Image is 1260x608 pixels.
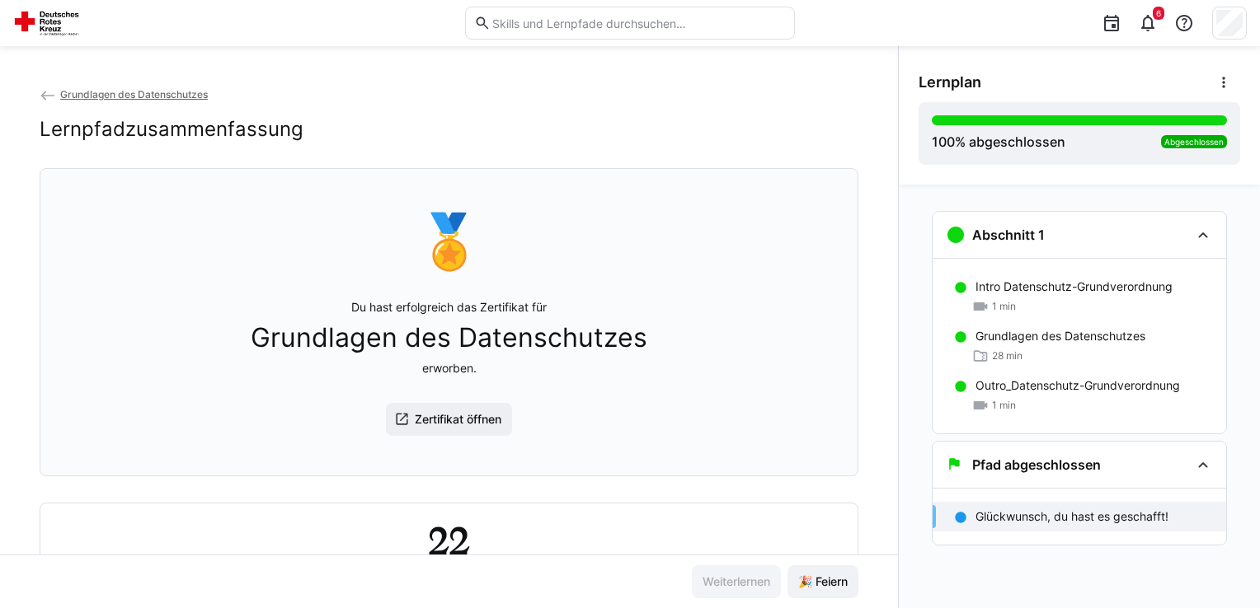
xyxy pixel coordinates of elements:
[1164,137,1224,147] span: Abgeschlossen
[40,117,303,142] h2: Lernpfadzusammenfassung
[919,73,981,91] span: Lernplan
[251,322,647,353] span: Grundlagen des Datenschutzes
[796,573,850,590] span: 🎉 Feiern
[60,88,208,101] span: Grundlagen des Datenschutzes
[692,565,781,598] button: Weiterlernen
[416,208,482,273] div: 🏅
[976,377,1180,394] p: Outro_Datenschutz-Grundverordnung
[1156,8,1161,18] span: 6
[932,132,1065,152] div: % abgeschlossen
[972,227,1045,243] h3: Abschnitt 1
[491,16,786,30] input: Skills und Lernpfade durchsuchen…
[251,299,647,376] p: Du hast erfolgreich das Zertifikat für erworben.
[992,300,1016,313] span: 1 min
[976,328,1145,344] p: Grundlagen des Datenschutzes
[412,411,504,428] span: Zertifikat öffnen
[787,565,858,598] button: 🎉 Feiern
[932,133,955,150] span: 100
[976,508,1168,525] p: Glückwunsch, du hast es geschafft!
[992,349,1023,362] span: 28 min
[40,88,208,101] a: Grundlagen des Datenschutzes
[976,278,1173,295] p: Intro Datenschutz-Grundverordnung
[972,456,1101,473] h3: Pfad abgeschlossen
[386,403,513,436] button: Zertifikat öffnen
[700,573,773,590] span: Weiterlernen
[428,517,469,564] h2: 22
[992,399,1016,412] span: 1 min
